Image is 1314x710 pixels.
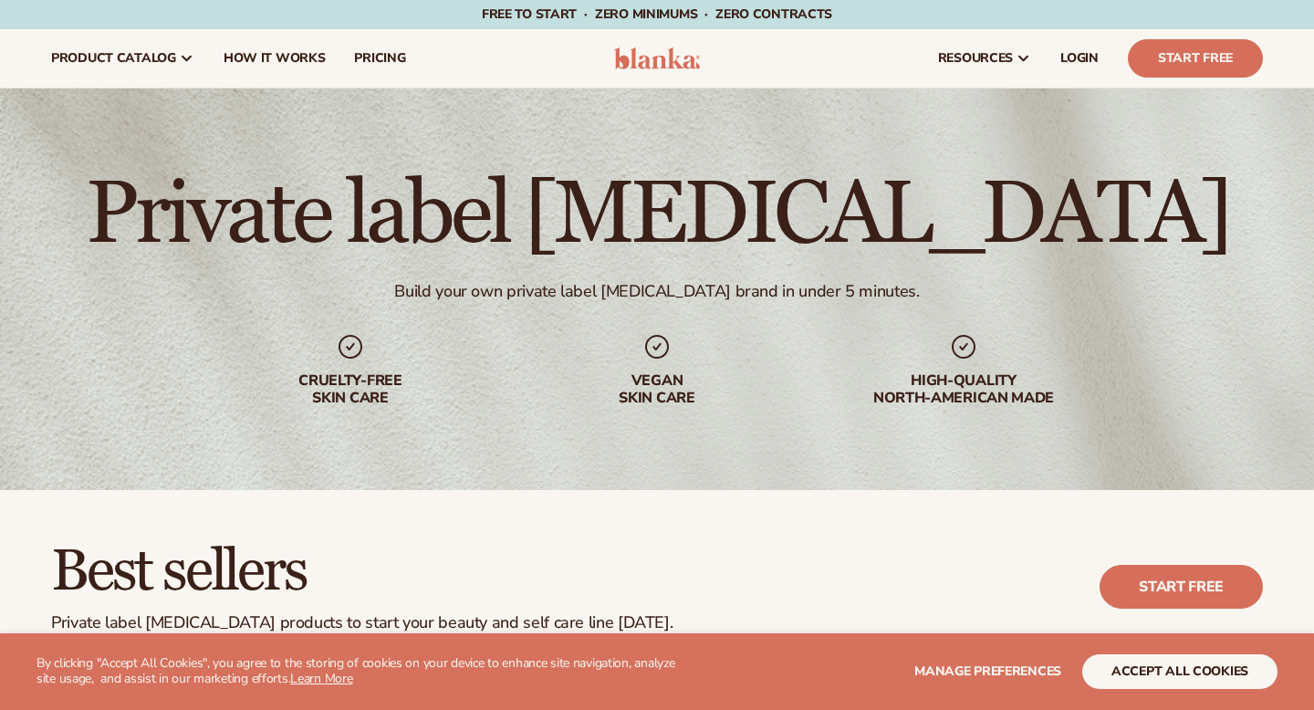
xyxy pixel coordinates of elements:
[847,372,1080,407] div: High-quality North-american made
[234,372,467,407] div: Cruelty-free skin care
[51,51,176,66] span: product catalog
[209,29,340,88] a: How It Works
[482,5,832,23] span: Free to start · ZERO minimums · ZERO contracts
[36,656,686,687] p: By clicking "Accept All Cookies", you agree to the storing of cookies on your device to enhance s...
[914,654,1061,689] button: Manage preferences
[1100,565,1263,609] a: Start free
[1046,29,1113,88] a: LOGIN
[923,29,1046,88] a: resources
[51,613,673,633] div: Private label [MEDICAL_DATA] products to start your beauty and self care line [DATE].
[224,51,326,66] span: How It Works
[914,663,1061,680] span: Manage preferences
[51,541,673,602] h2: Best sellers
[290,670,352,687] a: Learn More
[394,281,919,302] div: Build your own private label [MEDICAL_DATA] brand in under 5 minutes.
[1060,51,1099,66] span: LOGIN
[1082,654,1277,689] button: accept all cookies
[1128,39,1263,78] a: Start Free
[354,51,405,66] span: pricing
[36,29,209,88] a: product catalog
[938,51,1013,66] span: resources
[339,29,420,88] a: pricing
[86,172,1229,259] h1: Private label [MEDICAL_DATA]
[540,372,774,407] div: Vegan skin care
[614,47,701,69] img: logo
